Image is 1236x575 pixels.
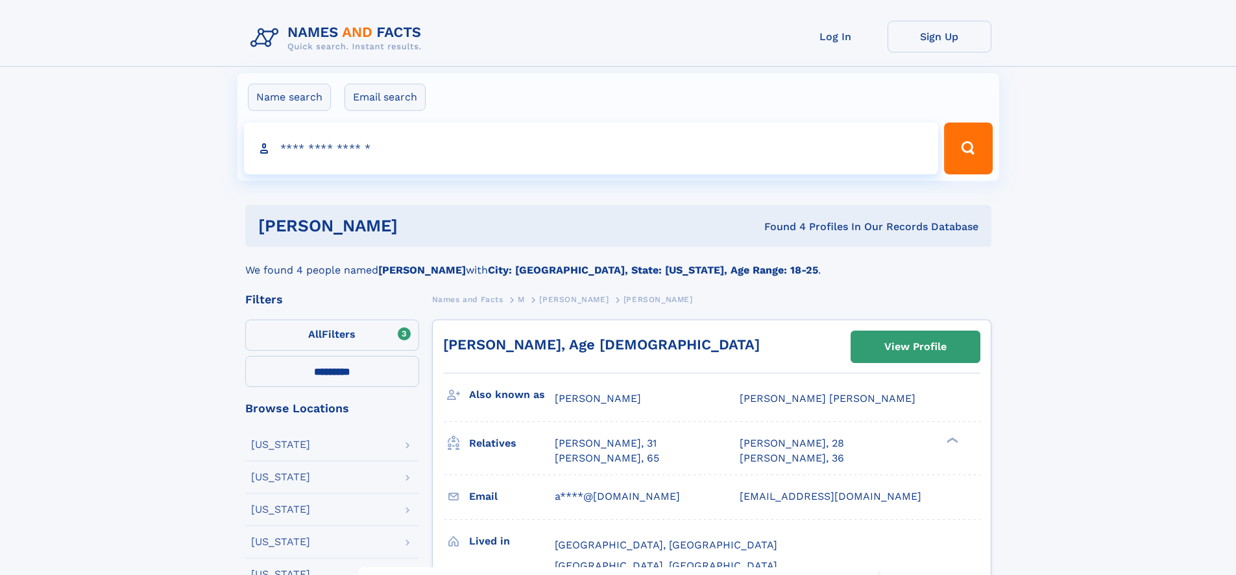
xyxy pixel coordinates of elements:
[469,432,555,454] h3: Relatives
[740,436,844,451] a: [PERSON_NAME], 28
[432,291,503,307] a: Names and Facts
[539,291,609,307] a: [PERSON_NAME]
[888,21,991,53] a: Sign Up
[443,336,760,353] a: [PERSON_NAME], Age [DEMOGRAPHIC_DATA]
[251,440,310,450] div: [US_STATE]
[943,436,959,445] div: ❯
[518,291,525,307] a: M
[784,21,888,53] a: Log In
[518,295,525,304] span: M
[555,436,657,451] a: [PERSON_NAME], 31
[555,392,641,405] span: [PERSON_NAME]
[244,123,939,174] input: search input
[378,264,466,276] b: [PERSON_NAME]
[245,403,419,414] div: Browse Locations
[245,294,419,305] div: Filters
[248,84,331,111] label: Name search
[245,320,419,351] label: Filters
[581,220,978,234] div: Found 4 Profiles In Our Records Database
[251,504,310,515] div: [US_STATE]
[345,84,426,111] label: Email search
[251,537,310,547] div: [US_STATE]
[539,295,609,304] span: [PERSON_NAME]
[469,530,555,552] h3: Lived in
[555,451,659,465] a: [PERSON_NAME], 65
[308,328,322,340] span: All
[740,392,915,405] span: [PERSON_NAME] [PERSON_NAME]
[555,559,777,572] span: [GEOGRAPHIC_DATA], [GEOGRAPHIC_DATA]
[245,21,432,56] img: Logo Names and Facts
[740,451,844,465] a: [PERSON_NAME], 36
[469,486,555,508] h3: Email
[851,331,980,362] a: View Profile
[624,295,693,304] span: [PERSON_NAME]
[944,123,992,174] button: Search Button
[488,264,818,276] b: City: [GEOGRAPHIC_DATA], State: [US_STATE], Age Range: 18-25
[258,218,581,234] h1: [PERSON_NAME]
[884,332,947,362] div: View Profile
[740,490,921,502] span: [EMAIL_ADDRESS][DOMAIN_NAME]
[251,472,310,482] div: [US_STATE]
[555,539,777,551] span: [GEOGRAPHIC_DATA], [GEOGRAPHIC_DATA]
[245,247,991,278] div: We found 4 people named with .
[469,384,555,406] h3: Also known as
